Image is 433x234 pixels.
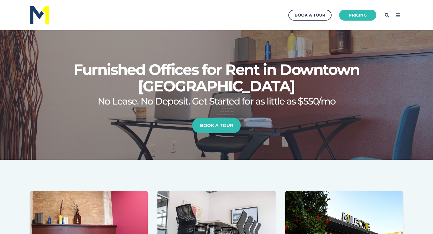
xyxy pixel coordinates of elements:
a: Pricing [339,10,376,21]
h2: No Lease. No Deposit. Get Started for as little as $550/mo [70,96,363,106]
img: M1 Logo - Blue Letters - for Light Backgrounds [30,6,49,24]
a: Book a Tour [192,118,241,133]
h1: Furnished Offices for Rent in Downtown [GEOGRAPHIC_DATA] [70,61,363,95]
div: Book a Tour [295,11,325,19]
a: Book a Tour [288,10,332,21]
